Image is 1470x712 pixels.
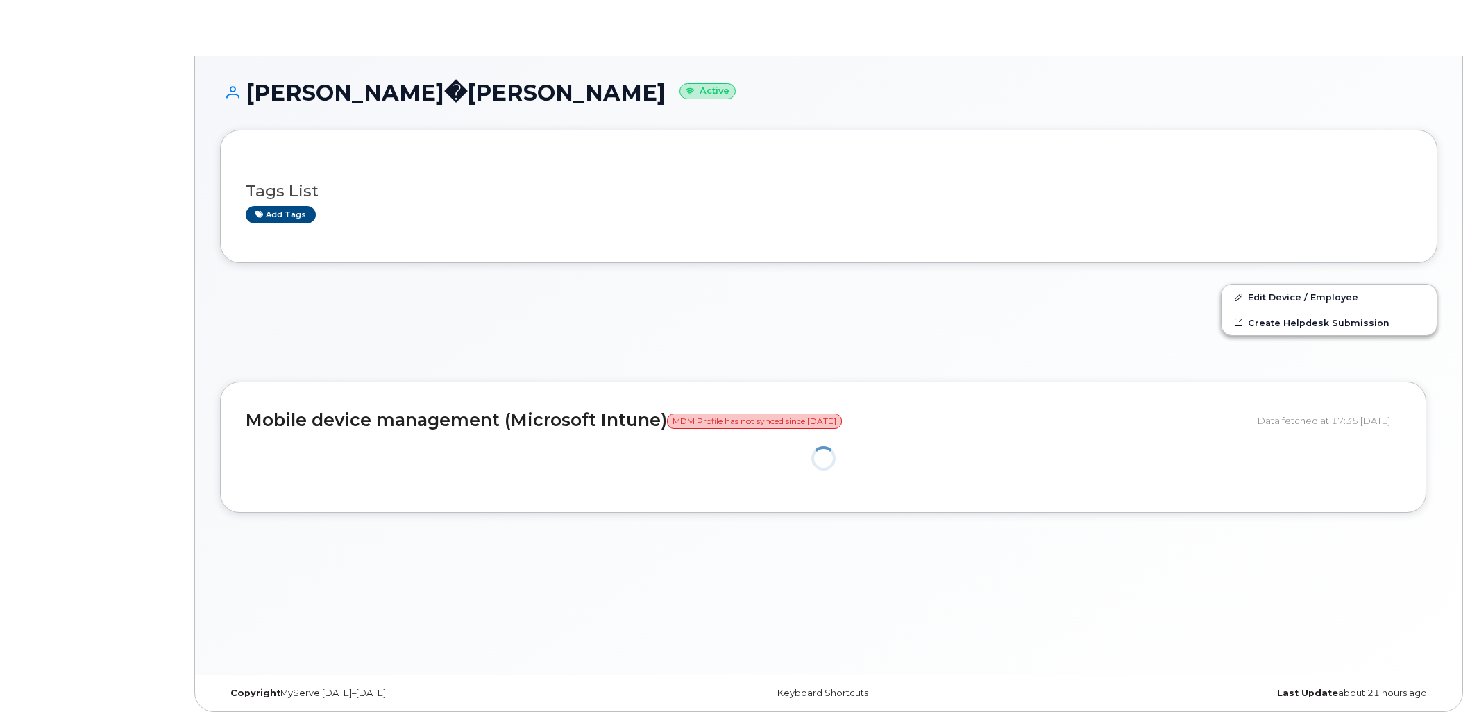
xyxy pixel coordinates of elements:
h2: Mobile device management (Microsoft Intune) [246,411,1247,430]
div: about 21 hours ago [1031,688,1437,699]
a: Add tags [246,206,316,223]
small: Active [679,83,736,99]
h3: Tags List [246,183,1412,200]
strong: Copyright [230,688,280,698]
h1: [PERSON_NAME]�[PERSON_NAME] [220,80,1437,105]
a: Keyboard Shortcuts [777,688,868,698]
div: Data fetched at 17:35 [DATE] [1258,407,1401,434]
div: MyServe [DATE]–[DATE] [220,688,626,699]
a: Edit Device / Employee [1222,285,1437,310]
strong: Last Update [1277,688,1338,698]
span: MDM Profile has not synced since [DATE] [667,414,842,429]
a: Create Helpdesk Submission [1222,310,1437,335]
